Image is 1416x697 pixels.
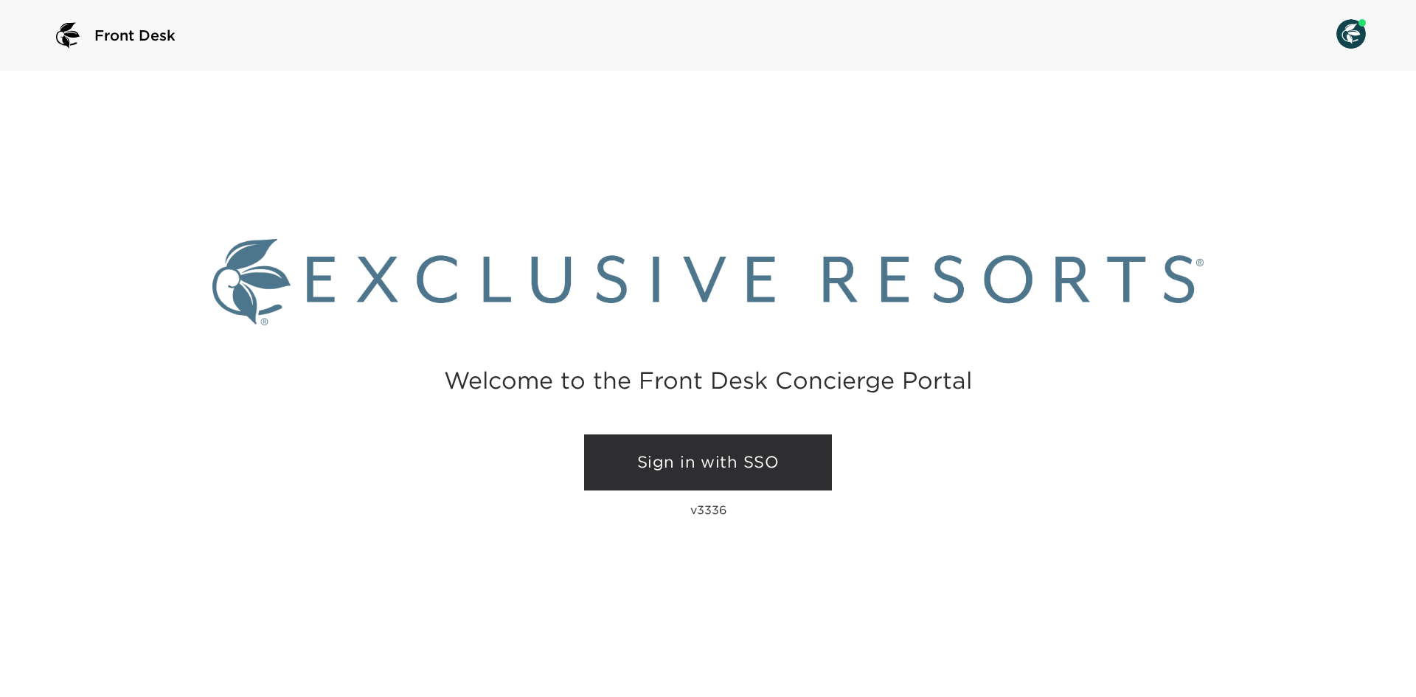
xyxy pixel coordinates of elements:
[212,239,1204,325] img: Exclusive Resorts logo
[94,25,176,46] span: Front Desk
[444,369,972,392] h2: Welcome to the Front Desk Concierge Portal
[584,434,832,490] a: Sign in with SSO
[690,502,726,517] p: v3336
[50,18,86,53] img: logo
[1336,19,1366,49] img: User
